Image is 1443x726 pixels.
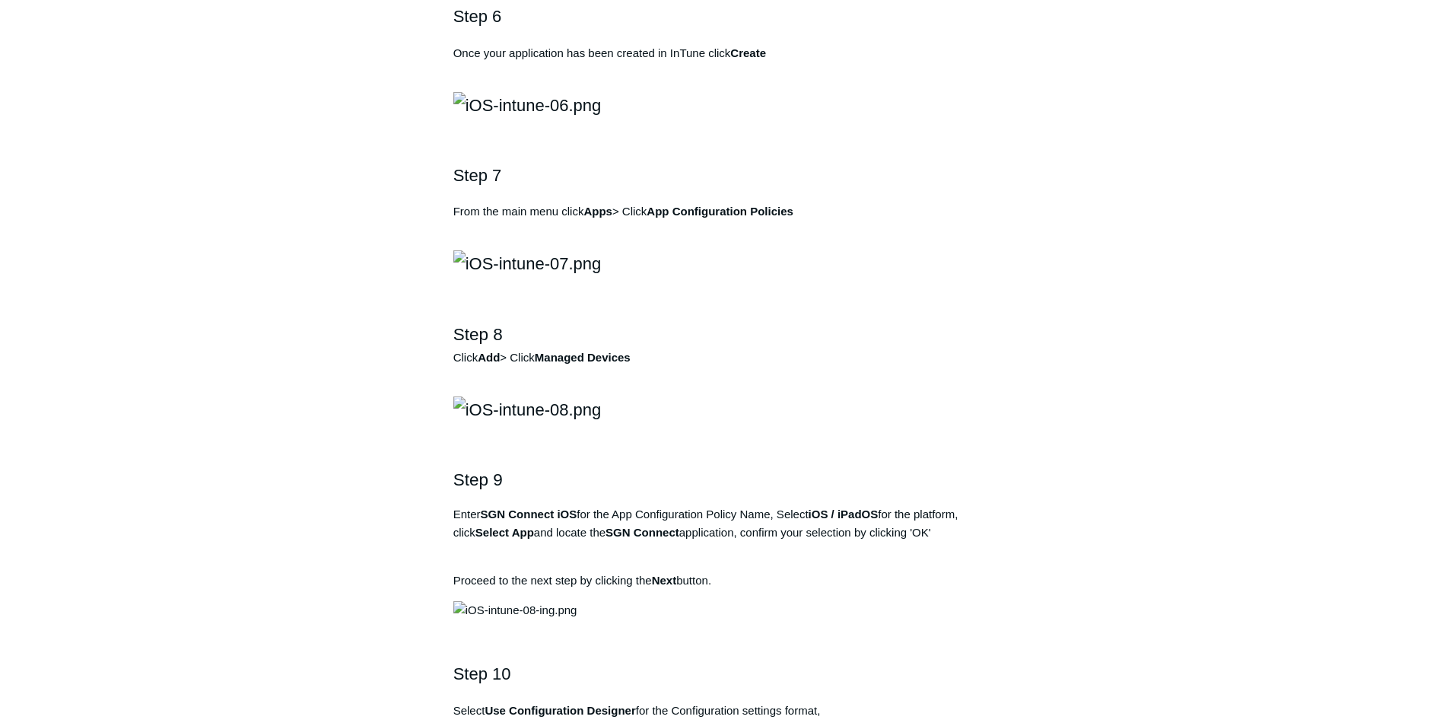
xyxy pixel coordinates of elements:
strong: Managed Devices [535,351,631,364]
img: iOS-intune-08-ing.png [453,601,577,619]
strong: Select App [475,526,534,539]
strong: SGN Connect [605,526,679,539]
strong: App Configuration Policies [647,205,793,218]
strong: Apps [583,205,612,218]
p: Select for the Configuration settings format, [453,702,990,720]
p: Once your application has been created in InTune click [453,44,990,81]
strong: Create [730,46,766,59]
h2: Step 6 [453,3,990,30]
strong: iOS / iPadOS [809,508,879,521]
span: Step 8 [453,325,503,344]
img: iOS-intune-08.png [453,396,602,423]
strong: Add [478,351,500,364]
img: iOS-intune-06.png [453,92,602,119]
span: Step 9 [453,470,503,489]
p: Enter for the App Configuration Policy Name, Select for the platform, click and locate the applic... [453,505,990,560]
img: iOS-intune-07.png [453,250,602,277]
p: Click > Click [453,321,990,385]
strong: SGN Connect iOS [481,508,577,521]
p: From the main menu click > Click [453,202,990,239]
p: Proceed to the next step by clicking the button. [453,572,990,590]
strong: Use Configuration Designer [485,704,635,717]
h2: Step 7 [453,162,990,189]
strong: Next [652,574,677,587]
h2: Step 10 [453,661,990,687]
